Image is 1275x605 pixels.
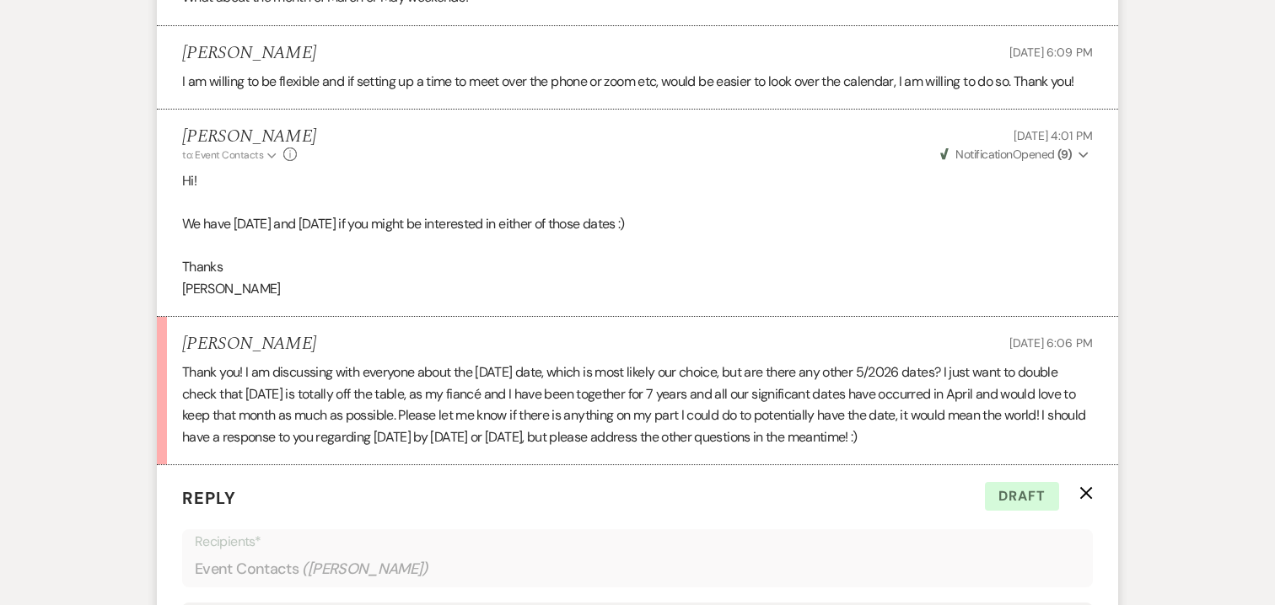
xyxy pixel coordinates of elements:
[302,558,428,581] span: ( [PERSON_NAME] )
[940,147,1072,162] span: Opened
[182,278,1093,300] p: [PERSON_NAME]
[182,487,236,509] span: Reply
[182,71,1093,93] p: I am willing to be flexible and if setting up a time to meet over the phone or zoom etc, would be...
[182,170,1093,192] p: Hi!
[1014,128,1093,143] span: [DATE] 4:01 PM
[182,213,1093,235] p: We have [DATE] and [DATE] if you might be interested in either of those dates :)
[182,148,263,162] span: to: Event Contacts
[182,126,316,147] h5: [PERSON_NAME]
[985,482,1059,511] span: Draft
[182,361,1093,447] p: Thank you! I am discussing with everyone about the [DATE] date, which is most likely our choice, ...
[182,334,316,355] h5: [PERSON_NAME]
[182,147,279,163] button: to: Event Contacts
[1057,147,1072,162] strong: ( 9 )
[1009,335,1093,351] span: [DATE] 6:06 PM
[195,531,1080,553] p: Recipients*
[1009,45,1093,60] span: [DATE] 6:09 PM
[182,256,1093,278] p: Thanks
[195,553,1080,586] div: Event Contacts
[938,146,1093,163] button: NotificationOpened (9)
[182,43,316,64] h5: [PERSON_NAME]
[955,147,1012,162] span: Notification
